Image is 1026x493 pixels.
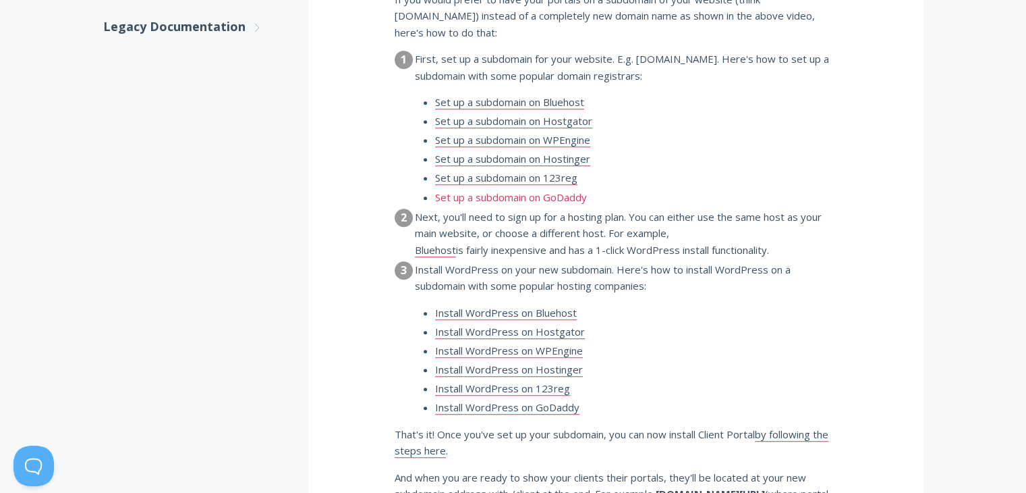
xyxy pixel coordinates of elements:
dd: Install WordPress on your new subdomain. Here's how to install WordPress on a subdomain with some... [415,261,837,416]
a: Install WordPress on WPEngine [435,344,583,358]
dd: First, set up a subdomain for your website. E.g. [DOMAIN_NAME]. Here's how to set up a subdomain ... [415,51,837,205]
a: Set up a subdomain on Bluehost [435,95,584,109]
a: Legacy Documentation [103,9,281,45]
a: Install WordPress on Hostinger [435,363,583,377]
iframe: Toggle Customer Support [13,446,54,486]
a: Set up a subdomain on Hostgator [435,114,592,128]
p: That's it! Once you've set up your subdomain, you can now install Client Portal . [395,426,837,459]
dt: 1 [395,51,413,69]
dd: Next, you'll need to sign up for a hosting plan. You can either use the same host as your main we... [415,209,837,258]
a: Install WordPress on GoDaddy [435,400,579,415]
dt: 2 [395,209,413,227]
a: Install WordPress on Hostgator [435,325,585,339]
a: Set up a subdomain on 123reg [435,171,577,185]
a: Set up a subdomain on Hostinger [435,152,590,166]
a: Set up a subdomain on GoDaddy [435,190,587,205]
a: Install WordPress on Bluehost [435,306,577,320]
a: Install WordPress on 123reg [435,382,570,396]
a: Bluehost [415,243,456,257]
dt: 3 [395,261,413,280]
a: Set up a subdomain on WPEngine [435,133,590,147]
